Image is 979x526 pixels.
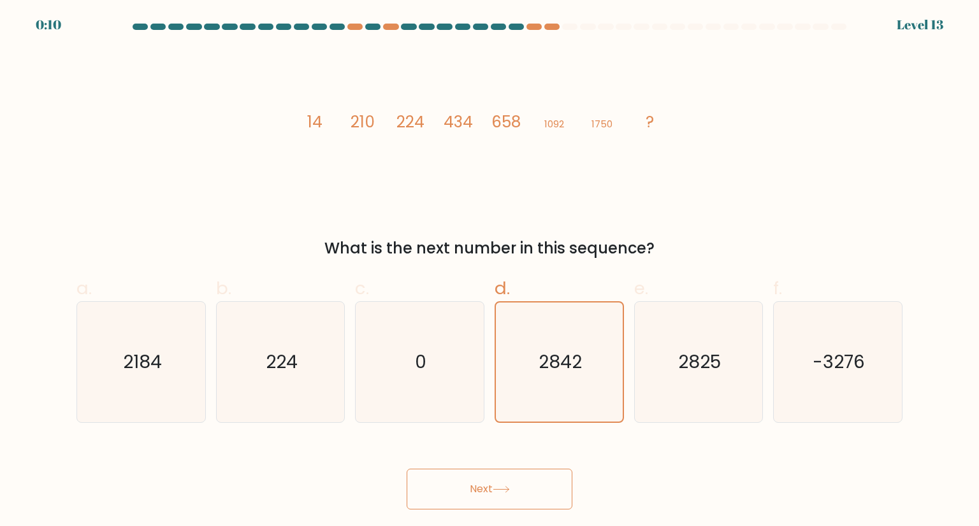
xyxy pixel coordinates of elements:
[396,111,424,133] tspan: 224
[76,276,92,301] span: a.
[813,349,865,374] text: -3276
[123,349,162,374] text: 2184
[634,276,648,301] span: e.
[407,469,572,509] button: Next
[678,349,721,374] text: 2825
[646,111,654,133] tspan: ?
[495,276,510,301] span: d.
[544,117,564,131] tspan: 1092
[591,117,613,131] tspan: 1750
[897,15,943,34] div: Level 13
[773,276,782,301] span: f.
[307,111,323,133] tspan: 14
[416,349,427,374] text: 0
[351,111,375,133] tspan: 210
[539,350,582,374] text: 2842
[84,237,895,260] div: What is the next number in this sequence?
[444,111,473,133] tspan: 434
[36,15,61,34] div: 0:10
[266,349,298,374] text: 224
[355,276,369,301] span: c.
[491,111,521,133] tspan: 658
[216,276,231,301] span: b.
